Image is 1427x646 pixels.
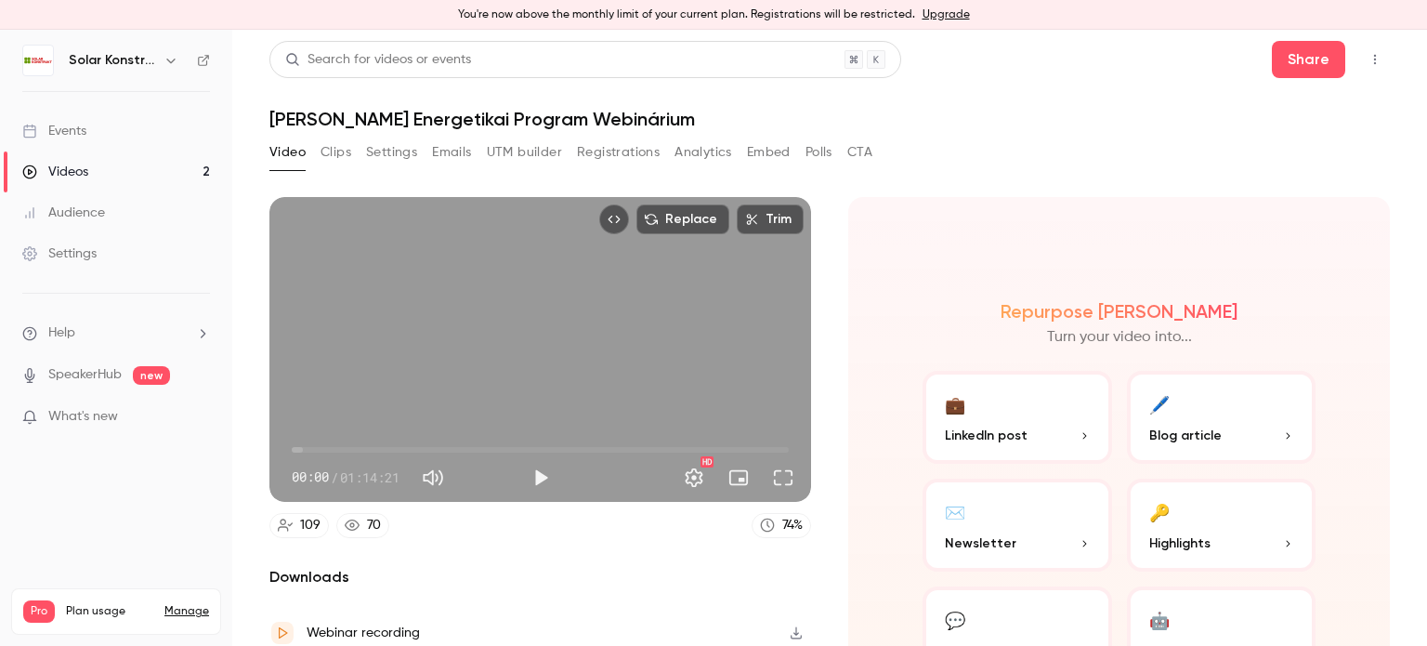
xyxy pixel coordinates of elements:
[1001,300,1237,323] h2: Repurpose [PERSON_NAME]
[1149,534,1211,553] span: Highlights
[23,600,55,623] span: Pro
[22,244,97,263] div: Settings
[321,138,351,167] button: Clips
[432,138,471,167] button: Emails
[782,516,803,535] div: 74 %
[720,459,757,496] button: Turn on miniplayer
[48,323,75,343] span: Help
[636,204,729,234] button: Replace
[292,468,399,487] div: 00:00
[367,516,381,535] div: 70
[1149,497,1170,526] div: 🔑
[164,604,209,619] a: Manage
[336,513,389,538] a: 70
[923,7,970,22] a: Upgrade
[1047,326,1192,349] p: Turn your video into...
[133,366,170,385] span: new
[331,468,338,487] span: /
[577,138,660,167] button: Registrations
[22,122,86,140] div: Events
[675,459,713,496] button: Settings
[307,622,420,644] div: Webinar recording
[487,138,562,167] button: UTM builder
[269,108,1390,130] h1: [PERSON_NAME] Energetikai Program Webinárium
[747,138,791,167] button: Embed
[22,323,210,343] li: help-dropdown-opener
[945,389,965,418] div: 💼
[674,138,732,167] button: Analytics
[23,46,53,75] img: Solar Konstrukt Kft.
[48,407,118,427] span: What's new
[923,371,1112,464] button: 💼LinkedIn post
[414,459,452,496] button: Mute
[1149,605,1170,634] div: 🤖
[752,513,811,538] a: 74%
[285,50,471,70] div: Search for videos or events
[269,566,811,588] h2: Downloads
[805,138,832,167] button: Polls
[1360,45,1390,74] button: Top Bar Actions
[522,459,559,496] button: Play
[847,138,872,167] button: CTA
[269,513,329,538] a: 109
[945,605,965,634] div: 💬
[1127,479,1316,572] button: 🔑Highlights
[340,468,399,487] span: 01:14:21
[366,138,417,167] button: Settings
[292,468,329,487] span: 00:00
[945,426,1028,445] span: LinkedIn post
[66,604,153,619] span: Plan usage
[1149,389,1170,418] div: 🖊️
[1149,426,1222,445] span: Blog article
[737,204,804,234] button: Trim
[945,534,1016,553] span: Newsletter
[945,497,965,526] div: ✉️
[300,516,321,535] div: 109
[1272,41,1345,78] button: Share
[22,163,88,181] div: Videos
[599,204,629,234] button: Embed video
[269,138,306,167] button: Video
[22,204,105,222] div: Audience
[923,479,1112,572] button: ✉️Newsletter
[765,459,802,496] button: Full screen
[48,365,122,385] a: SpeakerHub
[700,456,713,468] div: HD
[69,51,156,70] h6: Solar Konstrukt Kft.
[1127,371,1316,464] button: 🖊️Blog article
